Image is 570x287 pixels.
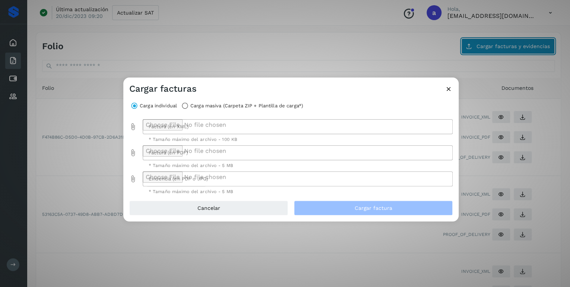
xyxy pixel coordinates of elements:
i: Factura (en XML) prepended action [129,123,137,130]
label: Carga masiva (Carpeta ZIP + Plantilla de carga*) [190,101,303,111]
div: * Tamaño máximo del archivo - 100 KB [149,137,447,142]
span: Cargar factura [355,205,392,211]
button: Cargar factura [294,201,453,215]
button: Cancelar [129,201,288,215]
h3: Cargar facturas [129,83,197,94]
span: Cancelar [197,205,220,211]
label: Carga individual [140,101,177,111]
div: * Tamaño máximo del archivo - 5 MB [149,189,447,194]
i: Evidencia (en PDF o JPG) prepended action [129,175,137,183]
i: Factura (en PDF) prepended action [129,149,137,157]
div: * Tamaño máximo del archivo - 5 MB [149,163,447,168]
